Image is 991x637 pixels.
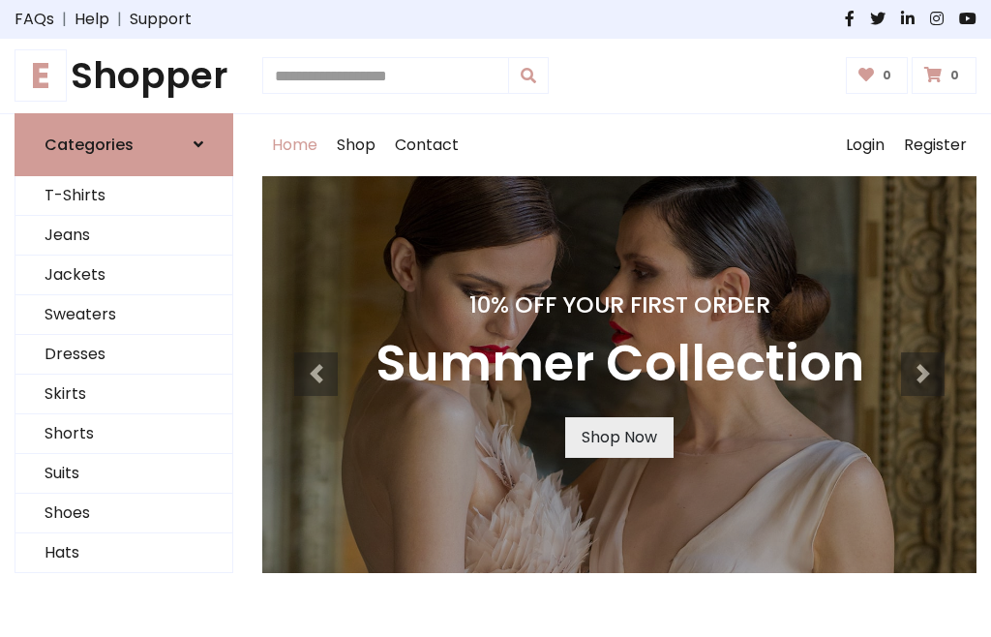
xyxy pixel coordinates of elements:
a: Login [836,114,894,176]
a: 0 [912,57,976,94]
a: T-Shirts [15,176,232,216]
a: Hats [15,533,232,573]
a: Dresses [15,335,232,375]
h1: Shopper [15,54,233,98]
a: Shoes [15,494,232,533]
a: Register [894,114,976,176]
span: 0 [878,67,896,84]
h6: Categories [45,136,134,154]
span: 0 [946,67,964,84]
a: EShopper [15,54,233,98]
a: Categories [15,113,233,176]
span: E [15,49,67,102]
a: 0 [846,57,909,94]
a: Shop Now [565,417,674,458]
span: | [109,8,130,31]
a: Jeans [15,216,232,256]
a: Shop [327,114,385,176]
a: Shorts [15,414,232,454]
span: | [54,8,75,31]
a: Jackets [15,256,232,295]
a: Suits [15,454,232,494]
a: Skirts [15,375,232,414]
h4: 10% Off Your First Order [375,291,864,318]
a: Home [262,114,327,176]
a: Contact [385,114,468,176]
a: FAQs [15,8,54,31]
a: Support [130,8,192,31]
a: Help [75,8,109,31]
h3: Summer Collection [375,334,864,394]
a: Sweaters [15,295,232,335]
